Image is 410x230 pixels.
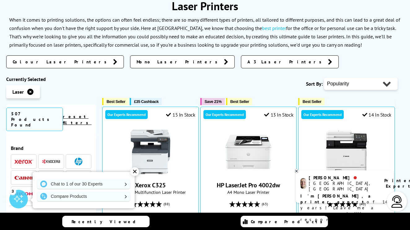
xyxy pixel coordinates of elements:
div: Our Experts Recommend [203,110,246,119]
a: Chat to 1 of our 30 Experts [37,179,130,189]
span: Laser [12,89,24,95]
img: Xerox C325 [127,129,174,175]
div: Currently Selected [6,76,96,82]
img: Canon [15,176,33,180]
span: A4 Colour Multifunction Laser Printer [106,189,195,195]
a: Colour Laser Printers [6,55,124,68]
a: reset filters [63,114,92,126]
span: Save 21% [205,99,222,104]
div: 13 In Stock [264,112,293,118]
img: Xerox [15,160,33,164]
a: HP LaserJet Pro 4002dw [217,181,280,189]
span: Recently Viewed [72,219,142,224]
img: user-headset-light.svg [391,195,403,208]
span: (88) [164,198,170,210]
img: ashley-livechat.png [300,178,306,189]
div: [GEOGRAPHIC_DATA], [GEOGRAPHIC_DATA] [309,181,377,192]
a: Xerox [15,158,33,165]
a: A3 Laser Printers [241,55,339,68]
a: Compare Products [241,216,328,227]
button: Best Seller [298,98,325,105]
span: A4 Mono Laser Printer [204,189,294,195]
a: Mono Laser Printers [130,55,235,68]
a: Xerox C325 [127,170,174,176]
div: 14 In Stock [362,112,391,118]
a: Xerox C325 [135,181,166,189]
a: best printer [262,25,286,31]
span: Brand [11,145,91,151]
span: A3 Laser Printers [247,59,325,65]
span: £35 Cashback [134,99,159,104]
img: HP [75,158,82,165]
div: 15 In Stock [166,112,195,118]
img: Canon i-SENSYS MF752Cdw [323,129,370,175]
p: When it comes to printing solutions, the options can often feel endless; there are so many differ... [9,17,400,48]
div: Our Experts Recommend [105,110,148,119]
img: HP LaserJet Pro 4002dw [225,129,272,175]
a: HP [69,158,88,165]
span: 507 Products Found [6,108,63,131]
span: Best Seller [107,99,125,104]
span: Best Seller [230,99,249,104]
div: ✕ [130,167,139,176]
p: of 14 years! Leave me a message and I'll respond ASAP [300,193,389,223]
a: HP LaserJet Pro 4002dw [225,170,272,176]
span: Mono Laser Printers [137,59,221,65]
span: Best Seller [303,99,321,104]
div: [PERSON_NAME] [309,175,377,181]
button: Save 21% [200,98,225,105]
div: Our Experts Recommend [301,110,344,119]
b: I'm [PERSON_NAME], a printer expert [300,193,373,205]
img: Kyocera [42,159,60,164]
a: Kyocera [42,158,60,165]
a: Compare Products [37,191,130,201]
a: Canon [15,174,33,181]
button: Best Seller [102,98,129,105]
span: (63) [262,198,268,210]
button: Best Seller [226,98,252,105]
div: 3 [9,188,16,194]
button: £35 Cashback [130,98,162,105]
a: Recently Viewed [62,216,150,227]
span: Colour Laser Printers [13,59,110,65]
span: Sort By: [306,81,323,87]
span: Compare Products [251,219,326,224]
